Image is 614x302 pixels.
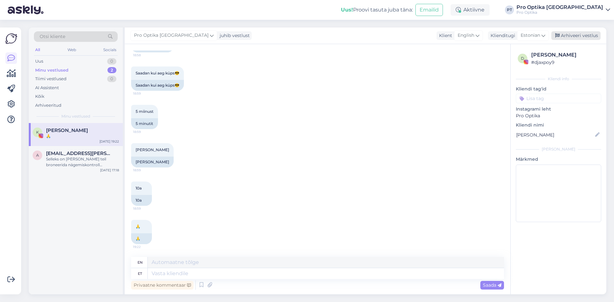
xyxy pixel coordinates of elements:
[133,129,157,134] span: 18:59
[35,85,59,91] div: AI Assistent
[131,157,174,167] div: [PERSON_NAME]
[35,58,43,65] div: Uus
[35,76,67,82] div: Tiimi vestlused
[131,80,184,91] div: Saadan kui aeg küps😎
[99,139,119,144] div: [DATE] 19:22
[516,122,601,128] p: Kliendi nimi
[516,5,610,15] a: Pro Optika [GEOGRAPHIC_DATA]Pro Optika
[136,109,153,114] span: 5 miinust
[516,94,601,103] input: Lisa tag
[451,4,490,16] div: Aktiivne
[102,46,118,54] div: Socials
[133,244,157,249] span: 19:22
[217,32,250,39] div: juhib vestlust
[131,118,158,129] div: 5 minutit
[341,7,353,13] b: Uus!
[521,56,524,61] span: d
[107,58,116,65] div: 0
[138,268,142,279] div: et
[46,156,119,168] div: Selleks on [PERSON_NAME] teil broneerida nägemiskontroll optometristi juurde
[134,32,209,39] span: Pro Optika [GEOGRAPHIC_DATA]
[61,113,90,119] span: Minu vestlused
[136,224,140,229] span: 🙏
[46,128,88,133] span: Kenneth Bärlin
[46,133,119,139] div: 🙏
[437,32,452,39] div: Klient
[34,46,41,54] div: All
[516,86,601,92] p: Kliendi tag'id
[36,153,39,158] span: a
[531,59,599,66] div: # djaxpoy9
[107,76,116,82] div: 0
[133,168,157,173] span: 18:59
[100,168,119,173] div: [DATE] 17:18
[551,31,601,40] div: Arhiveeri vestlus
[35,93,44,100] div: Kõik
[136,147,169,152] span: [PERSON_NAME]
[516,156,601,163] p: Märkmed
[516,131,594,138] input: Lisa nimi
[516,76,601,82] div: Kliendi info
[531,51,599,59] div: [PERSON_NAME]
[136,71,179,75] span: Saadan kui aeg küps😎
[66,46,77,54] div: Web
[133,206,157,211] span: 18:59
[136,186,142,190] span: 10a
[516,10,603,15] div: Pro Optika
[131,233,152,244] div: 🙏
[131,281,193,290] div: Privaatne kommentaar
[458,32,474,39] span: English
[483,282,501,288] span: Saada
[36,130,39,135] span: K
[505,5,514,14] div: PT
[516,106,601,112] p: Instagrami leht
[138,257,143,268] div: en
[415,4,443,16] button: Emailid
[107,67,116,74] div: 2
[46,151,113,156] span: aili.haas@gmail.com
[131,195,152,206] div: 10a
[133,91,157,96] span: 18:59
[40,33,65,40] span: Otsi kliente
[35,67,68,74] div: Minu vestlused
[35,102,61,109] div: Arhiveeritud
[516,5,603,10] div: Pro Optika [GEOGRAPHIC_DATA]
[341,6,413,14] div: Proovi tasuta juba täna:
[516,112,601,119] p: Pro Optika
[521,32,540,39] span: Estonian
[133,53,157,58] span: 18:58
[516,146,601,152] div: [PERSON_NAME]
[5,33,17,45] img: Askly Logo
[488,32,515,39] div: Klienditugi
